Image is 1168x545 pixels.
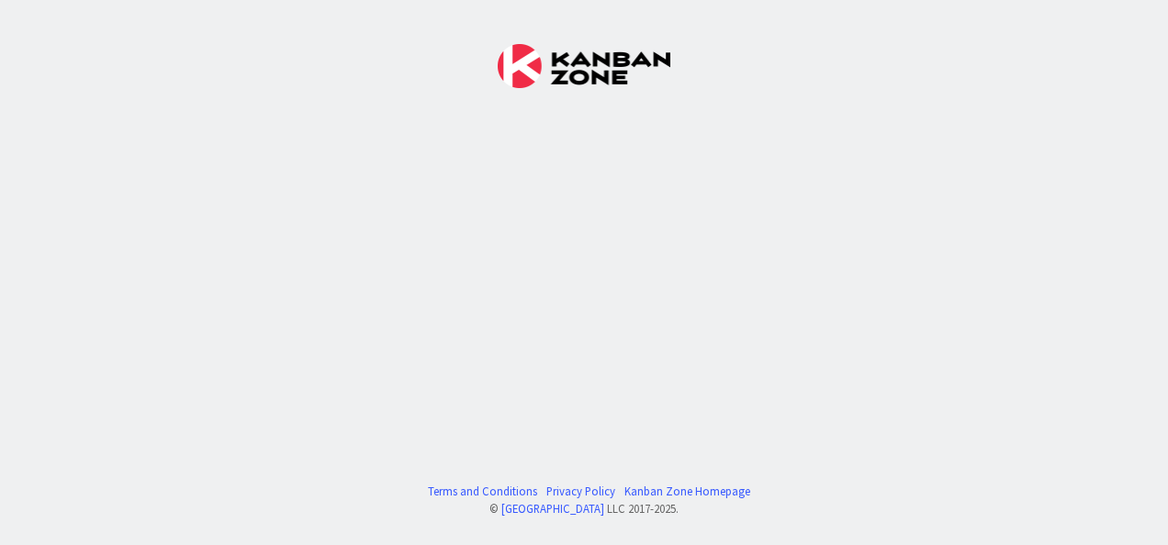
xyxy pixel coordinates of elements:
a: Privacy Policy [546,483,615,500]
a: [GEOGRAPHIC_DATA] [501,501,604,516]
a: Terms and Conditions [428,483,537,500]
a: Kanban Zone Homepage [624,483,750,500]
div: © LLC 2017- 2025 . [419,500,750,517]
img: Kanban Zone [498,44,670,88]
